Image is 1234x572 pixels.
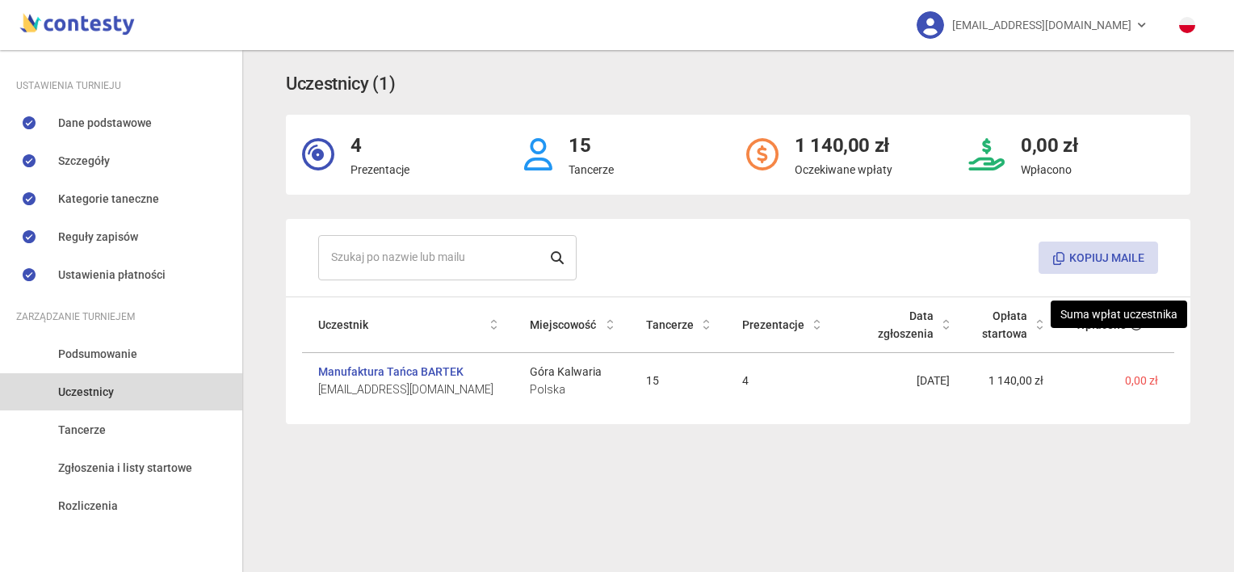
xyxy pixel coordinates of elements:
[58,228,138,246] span: Reguły zapisów
[530,381,615,398] span: Polska
[630,297,726,353] th: Tancerze
[1021,131,1077,162] h2: 0,00 zł
[58,459,192,477] span: Zgłoszenia i listy startowe
[1076,316,1127,334] span: Wpłacono
[302,297,514,353] th: Uczestnik
[58,266,166,284] span: Ustawienia płatności
[286,70,395,99] h3: Uczestnicy (1)
[16,308,135,326] span: Zarządzanie turniejem
[726,353,837,409] td: 4
[16,77,226,95] div: Ustawienia turnieju
[1021,161,1077,179] p: Wpłacono
[966,297,1060,353] th: Opłata startowa
[1039,242,1158,274] button: Kopiuj maile
[569,131,614,162] h2: 15
[530,363,615,381] span: Góra Kalwaria
[952,8,1131,42] span: [EMAIL_ADDRESS][DOMAIN_NAME]
[795,161,892,179] p: Oczekiwane wpłaty
[318,381,493,398] span: [EMAIL_ADDRESS][DOMAIN_NAME]
[630,353,726,409] td: 15
[350,131,409,162] h2: 4
[58,114,152,132] span: Dane podstawowe
[58,190,159,208] span: Kategorie taneczne
[350,161,409,179] p: Prezentacje
[58,421,106,439] span: Tancerze
[795,131,892,162] h2: 1 140,00 zł
[837,297,966,353] th: Data zgłoszenia
[837,353,966,409] td: [DATE]
[514,297,631,353] th: Miejscowość
[58,152,110,170] span: Szczegóły
[318,363,464,381] a: Manufaktura Tańca BARTEK
[58,383,114,401] span: Uczestnicy
[726,297,837,353] th: Prezentacje
[58,497,118,515] span: Rozliczenia
[1060,353,1174,409] td: 0,00 zł
[966,353,1060,409] td: 1 140,00 zł
[569,161,614,179] p: Tancerze
[58,345,137,363] span: Podsumowanie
